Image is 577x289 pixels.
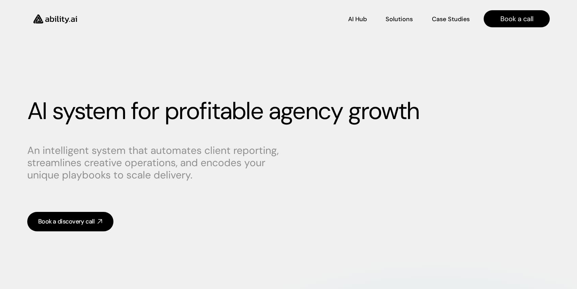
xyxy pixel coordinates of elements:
nav: Main navigation [87,10,550,27]
p: AI Hub [348,15,367,24]
a: Case Studies [432,13,470,25]
h3: Ready-to-use in Slack [45,64,93,71]
a: Book a call [484,10,550,27]
div: Book a discovery call [38,217,94,226]
h1: AI system for profitable agency growth [27,97,550,126]
p: An intelligent system that automates client reporting, streamlines creative operations, and encod... [27,144,286,181]
a: AI Hub [348,13,367,25]
a: Solutions [386,13,413,25]
p: Solutions [386,15,413,24]
p: Book a call [500,14,533,24]
p: Case Studies [432,15,470,24]
a: Book a discovery call [27,212,113,231]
